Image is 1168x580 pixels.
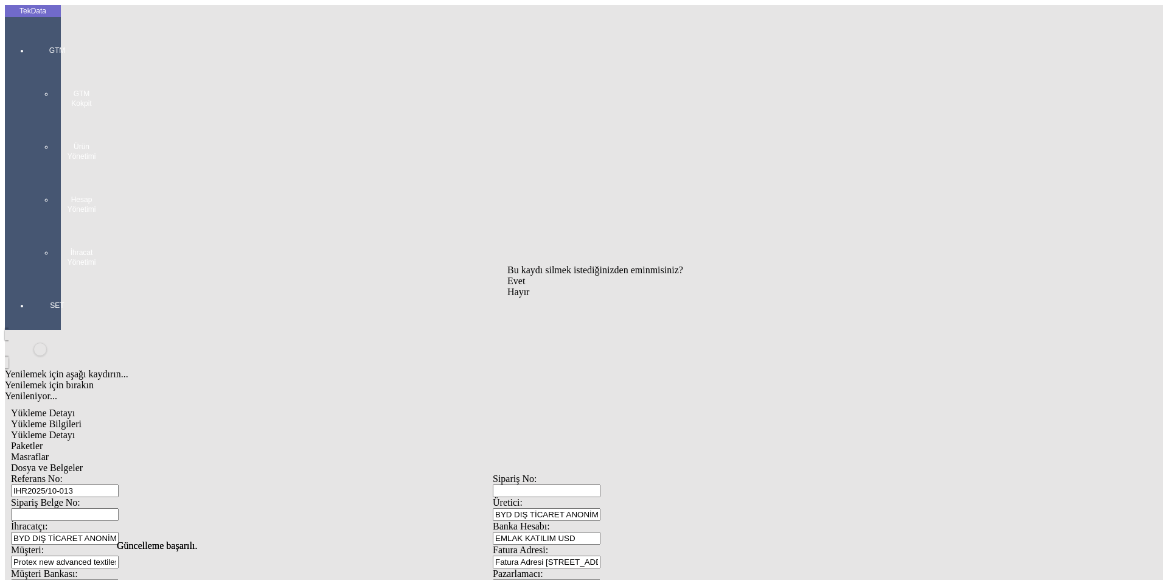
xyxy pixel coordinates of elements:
[117,540,1051,551] div: Güncelleme başarılı.
[39,301,75,310] span: SET
[493,521,550,531] span: Banka Hesabı:
[11,497,80,508] span: Sipariş Belge No:
[11,545,44,555] span: Müşteri:
[493,473,537,484] span: Sipariş No:
[11,568,78,579] span: Müşteri Bankası:
[63,89,100,108] span: GTM Kokpit
[63,248,100,267] span: İhracat Yönetimi
[5,391,981,402] div: Yenileniyor...
[507,265,683,276] div: Bu kaydı silmek istediğinizden eminmisiniz?
[11,441,43,451] span: Paketler
[11,452,49,462] span: Masraflar
[63,142,100,161] span: Ürün Yönetimi
[11,408,75,418] span: Yükleme Detayı
[11,463,83,473] span: Dosya ve Belgeler
[39,46,75,55] span: GTM
[507,287,529,297] span: Hayır
[11,521,47,531] span: İhracatçı:
[507,287,683,298] div: Hayır
[63,195,100,214] span: Hesap Yönetimi
[507,276,525,286] span: Evet
[11,430,75,440] span: Yükleme Detayı
[5,369,981,380] div: Yenilemek için aşağı kaydırın...
[11,419,82,429] span: Yükleme Bilgileri
[493,497,523,508] span: Üretici:
[507,276,683,287] div: Evet
[11,473,63,484] span: Referans No:
[493,568,543,579] span: Pazarlamacı:
[5,380,981,391] div: Yenilemek için bırakın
